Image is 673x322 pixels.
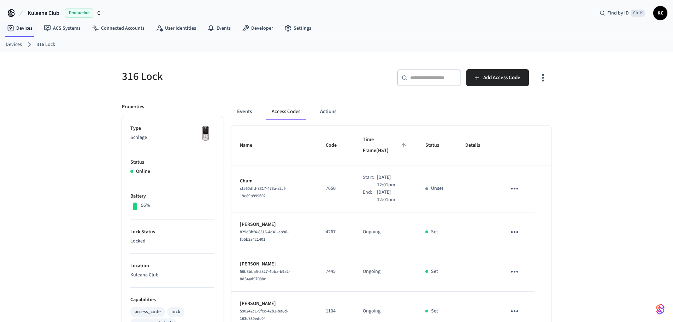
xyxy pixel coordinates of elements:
[141,202,150,209] p: 96%
[240,221,309,228] p: [PERSON_NAME]
[483,73,520,82] span: Add Access Code
[122,69,332,84] h5: 316 Lock
[631,10,645,17] span: Ctrl K
[65,8,93,18] span: Production
[326,308,346,315] p: 1104
[231,103,258,120] button: Events
[130,193,214,200] p: Battery
[1,22,38,35] a: Devices
[240,269,290,282] span: 56b3bba5-5827-4bba-b9a2-8d54ad97088c
[231,103,551,120] div: ant example
[130,125,214,132] p: Type
[266,103,306,120] button: Access Codes
[28,9,59,17] span: Kuleana Club
[377,174,408,189] p: [DATE] 12:01pm
[354,212,417,252] td: Ongoing
[236,22,279,35] a: Developer
[326,268,346,275] p: 7445
[363,134,408,157] span: Time Frame(HST)
[431,308,438,315] p: Set
[326,228,346,236] p: 4267
[377,189,408,204] p: [DATE] 12:01pm
[465,140,489,151] span: Details
[37,41,55,48] a: 316 Lock
[240,186,287,199] span: cf560dfd-8317-473a-a2cf-19c89b999602
[135,308,161,316] div: access_code
[6,41,22,48] a: Devices
[86,22,150,35] a: Connected Accounts
[240,260,309,268] p: [PERSON_NAME]
[240,177,309,185] p: Chum
[431,228,438,236] p: Set
[130,262,214,270] p: Location
[130,296,214,304] p: Capabilities
[363,174,377,189] div: Start:
[240,300,309,308] p: [PERSON_NAME]
[136,168,150,175] p: Online
[653,6,667,20] button: KC
[607,10,629,17] span: Find by ID
[240,308,288,322] span: 590242c1-9fcc-42b3-ba8d-163c730edc04
[240,229,289,242] span: 829d3bf4-8316-4d41-ab96-fb5b284c1401
[240,140,261,151] span: Name
[130,271,214,279] p: Kuleana Club
[431,268,438,275] p: Set
[150,22,202,35] a: User Identities
[122,103,144,111] p: Properties
[363,189,377,204] div: End:
[594,7,650,19] div: Find by IDCtrl K
[326,140,346,151] span: Code
[431,185,443,192] p: Unset
[656,304,665,315] img: SeamLogoGradient.69752ec5.svg
[38,22,86,35] a: ACS Systems
[197,125,214,142] img: Yale Assure Touchscreen Wifi Smart Lock, Satin Nickel, Front
[130,228,214,236] p: Lock Status
[354,252,417,292] td: Ongoing
[279,22,317,35] a: Settings
[326,185,346,192] p: 7650
[202,22,236,35] a: Events
[130,134,214,141] p: Schlage
[171,308,180,316] div: lock
[654,7,667,19] span: KC
[130,238,214,245] p: Locked
[466,69,529,86] button: Add Access Code
[314,103,342,120] button: Actions
[425,140,448,151] span: Status
[130,159,214,166] p: Status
